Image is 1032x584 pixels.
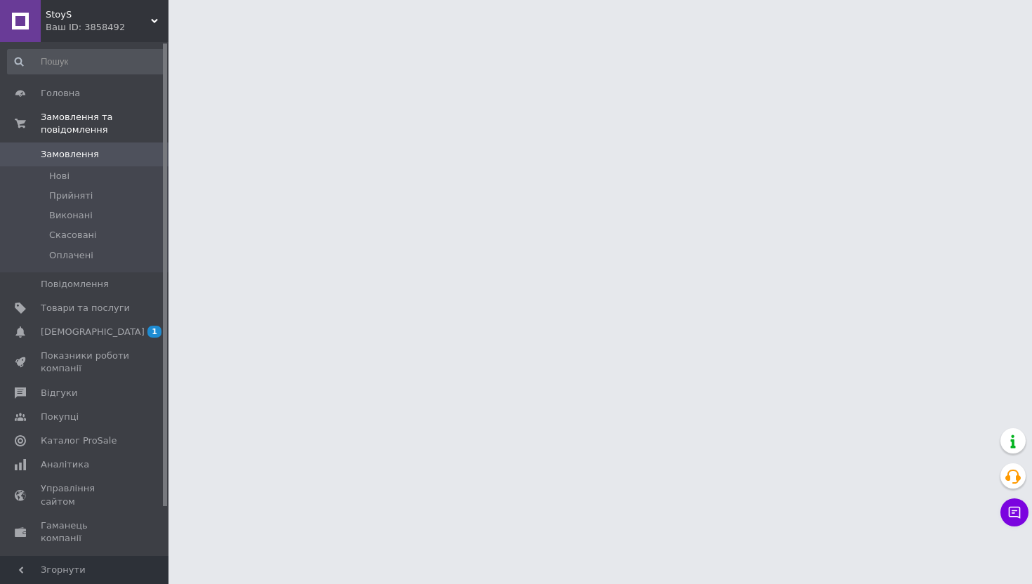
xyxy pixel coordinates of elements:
span: 1 [147,326,161,338]
span: [DEMOGRAPHIC_DATA] [41,326,145,338]
span: Виконані [49,209,93,222]
span: Скасовані [49,229,97,241]
span: Замовлення та повідомлення [41,111,168,136]
button: Чат з покупцем [1000,498,1028,526]
span: Прийняті [49,190,93,202]
span: Головна [41,87,80,100]
span: Товари та послуги [41,302,130,314]
input: Пошук [7,49,166,74]
div: Ваш ID: 3858492 [46,21,168,34]
span: Відгуки [41,387,77,399]
span: StoyS [46,8,151,21]
span: Аналітика [41,458,89,471]
span: Покупці [41,411,79,423]
span: Гаманець компанії [41,519,130,545]
span: Показники роботи компанії [41,350,130,375]
span: Каталог ProSale [41,434,117,447]
span: Замовлення [41,148,99,161]
span: Управління сайтом [41,482,130,507]
span: Нові [49,170,70,182]
span: Повідомлення [41,278,109,291]
span: Оплачені [49,249,93,262]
